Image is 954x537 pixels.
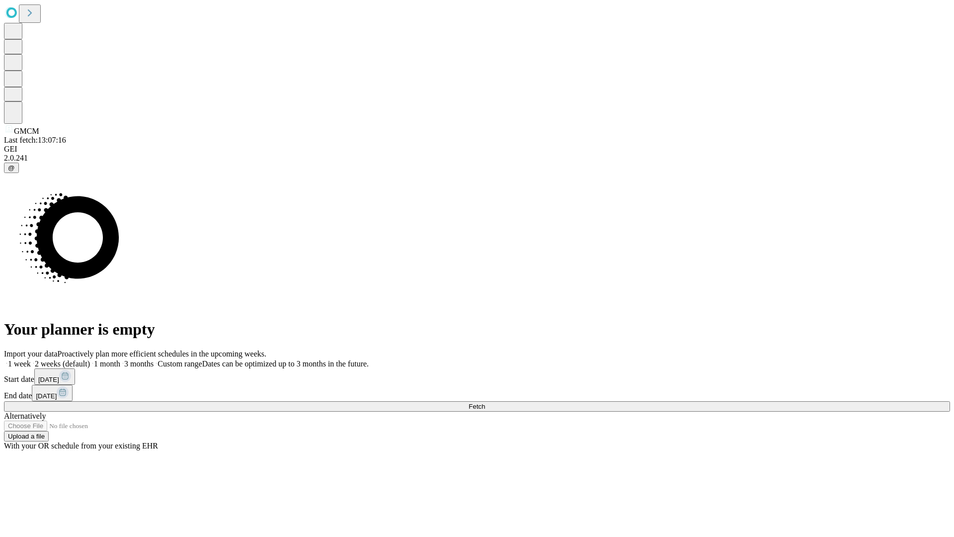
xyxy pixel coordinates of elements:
[38,376,59,383] span: [DATE]
[202,359,369,368] span: Dates can be optimized up to 3 months in the future.
[4,401,950,412] button: Fetch
[4,136,66,144] span: Last fetch: 13:07:16
[4,145,950,154] div: GEI
[36,392,57,400] span: [DATE]
[4,412,46,420] span: Alternatively
[34,368,75,385] button: [DATE]
[35,359,90,368] span: 2 weeks (default)
[124,359,154,368] span: 3 months
[4,154,950,163] div: 2.0.241
[469,403,485,410] span: Fetch
[14,127,39,135] span: GMCM
[4,368,950,385] div: Start date
[32,385,73,401] button: [DATE]
[158,359,202,368] span: Custom range
[94,359,120,368] span: 1 month
[4,320,950,339] h1: Your planner is empty
[4,385,950,401] div: End date
[4,350,58,358] span: Import your data
[58,350,266,358] span: Proactively plan more efficient schedules in the upcoming weeks.
[4,163,19,173] button: @
[8,359,31,368] span: 1 week
[8,164,15,172] span: @
[4,442,158,450] span: With your OR schedule from your existing EHR
[4,431,49,442] button: Upload a file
